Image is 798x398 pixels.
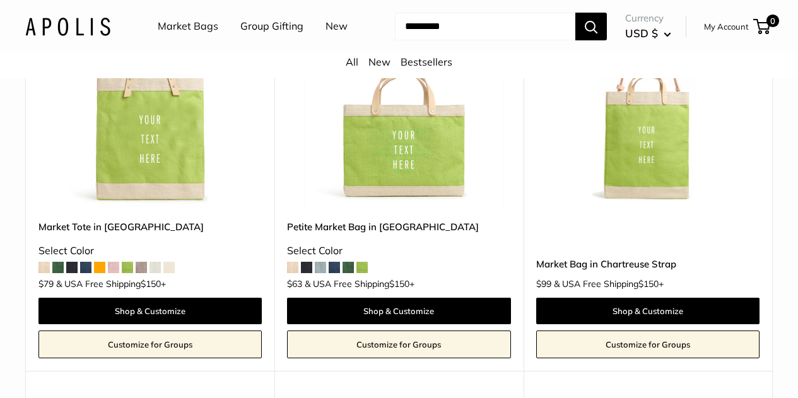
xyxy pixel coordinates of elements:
[536,257,760,271] a: Market Bag in Chartreuse Strap
[158,17,218,36] a: Market Bags
[704,19,749,34] a: My Account
[401,56,452,68] a: Bestsellers
[287,242,510,260] div: Select Color
[38,278,54,290] span: $79
[368,56,390,68] a: New
[625,23,671,44] button: USD $
[536,278,551,290] span: $99
[141,278,161,290] span: $150
[536,331,760,358] a: Customize for Groups
[25,17,110,35] img: Apolis
[38,331,262,358] a: Customize for Groups
[287,278,302,290] span: $63
[287,219,510,234] a: Petite Market Bag in [GEOGRAPHIC_DATA]
[625,9,671,27] span: Currency
[326,17,348,36] a: New
[287,298,510,324] a: Shop & Customize
[287,331,510,358] a: Customize for Groups
[766,15,779,27] span: 0
[536,298,760,324] a: Shop & Customize
[389,278,409,290] span: $150
[56,279,166,288] span: & USA Free Shipping +
[10,350,135,388] iframe: Sign Up via Text for Offers
[625,26,658,40] span: USD $
[346,56,358,68] a: All
[395,13,575,40] input: Search...
[305,279,414,288] span: & USA Free Shipping +
[575,13,607,40] button: Search
[554,279,664,288] span: & USA Free Shipping +
[638,278,659,290] span: $150
[38,242,262,260] div: Select Color
[754,19,770,34] a: 0
[38,219,262,234] a: Market Tote in [GEOGRAPHIC_DATA]
[240,17,303,36] a: Group Gifting
[38,298,262,324] a: Shop & Customize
